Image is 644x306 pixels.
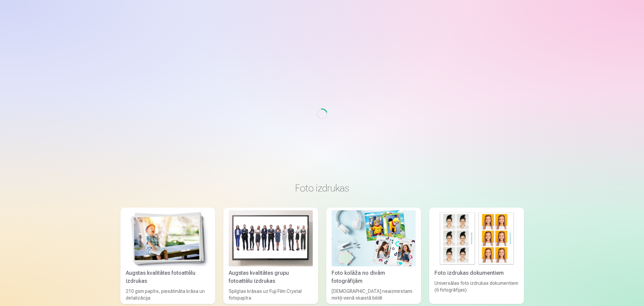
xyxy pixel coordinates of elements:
h3: Foto izdrukas [126,182,519,194]
a: Augstas kvalitātes fotoattēlu izdrukasAugstas kvalitātes fotoattēlu izdrukas210 gsm papīrs, piesā... [120,208,215,304]
img: Augstas kvalitātes grupu fotoattēlu izdrukas [229,210,313,266]
div: Spilgtas krāsas uz Fuji Film Crystal fotopapīra [226,288,315,301]
div: Augstas kvalitātes fotoattēlu izdrukas [123,269,213,285]
img: Foto izdrukas dokumentiem [434,210,519,266]
a: Foto izdrukas dokumentiemFoto izdrukas dokumentiemUniversālas foto izdrukas dokumentiem (6 fotogr... [429,208,524,304]
div: Foto izdrukas dokumentiem [432,269,521,277]
div: [DEMOGRAPHIC_DATA] neaizmirstami mirkļi vienā skaistā bildē [329,288,418,301]
div: 210 gsm papīrs, piesātināta krāsa un detalizācija [123,288,213,301]
div: Foto kolāža no divām fotogrāfijām [329,269,418,285]
a: Augstas kvalitātes grupu fotoattēlu izdrukasAugstas kvalitātes grupu fotoattēlu izdrukasSpilgtas ... [223,208,318,304]
div: Augstas kvalitātes grupu fotoattēlu izdrukas [226,269,315,285]
div: Universālas foto izdrukas dokumentiem (6 fotogrāfijas) [432,280,521,301]
img: Foto kolāža no divām fotogrāfijām [332,210,416,266]
img: Augstas kvalitātes fotoattēlu izdrukas [126,210,210,266]
a: Foto kolāža no divām fotogrāfijāmFoto kolāža no divām fotogrāfijām[DEMOGRAPHIC_DATA] neaizmirstam... [326,208,421,304]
